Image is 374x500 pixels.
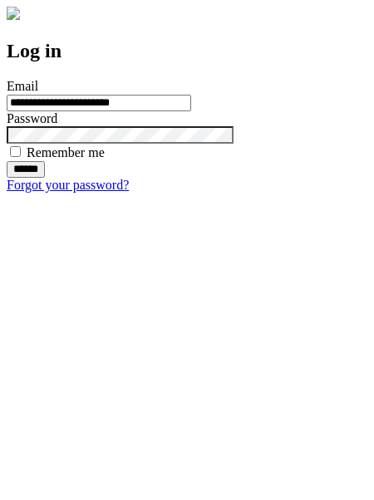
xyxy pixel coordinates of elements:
label: Password [7,111,57,125]
a: Forgot your password? [7,178,129,192]
label: Email [7,79,38,93]
h2: Log in [7,40,367,62]
img: logo-4e3dc11c47720685a147b03b5a06dd966a58ff35d612b21f08c02c0306f2b779.png [7,7,20,20]
label: Remember me [27,145,105,159]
